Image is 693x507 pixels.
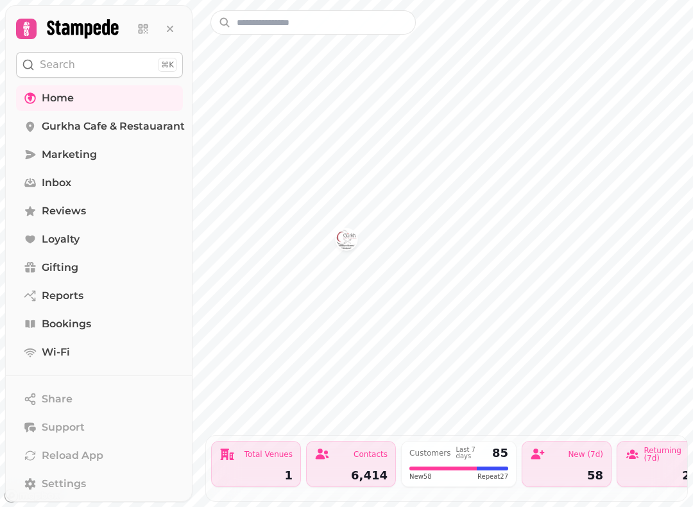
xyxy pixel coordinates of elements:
[42,175,71,191] span: Inbox
[336,229,357,250] button: Gurkha Cafe & Restauarant
[16,170,183,196] a: Inbox
[16,198,183,224] a: Reviews
[42,448,103,463] span: Reload App
[158,58,177,72] div: ⌘K
[42,316,91,332] span: Bookings
[42,288,83,304] span: Reports
[354,451,388,458] div: Contacts
[16,443,183,468] button: Reload App
[244,451,293,458] div: Total Venues
[16,311,183,337] a: Bookings
[409,449,451,457] div: Customers
[409,472,432,481] span: New 58
[219,470,293,481] div: 1
[336,229,357,253] div: Map marker
[456,447,487,460] div: Last 7 days
[16,114,183,139] a: Gurkha Cafe & Restauarant
[42,260,78,275] span: Gifting
[42,345,70,360] span: Wi-Fi
[16,227,183,252] a: Loyalty
[16,471,183,497] a: Settings
[16,415,183,440] button: Support
[16,142,183,168] a: Marketing
[42,476,86,492] span: Settings
[42,232,80,247] span: Loyalty
[16,283,183,309] a: Reports
[568,451,603,458] div: New (7d)
[42,119,185,134] span: Gurkha Cafe & Restauarant
[477,472,508,481] span: Repeat 27
[492,447,508,459] div: 85
[16,85,183,111] a: Home
[42,90,74,106] span: Home
[42,203,86,219] span: Reviews
[16,52,183,78] button: Search⌘K
[42,420,85,435] span: Support
[530,470,603,481] div: 58
[314,470,388,481] div: 6,414
[16,339,183,365] a: Wi-Fi
[40,57,75,73] p: Search
[42,391,73,407] span: Share
[16,255,183,280] a: Gifting
[42,147,97,162] span: Marketing
[16,386,183,412] button: Share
